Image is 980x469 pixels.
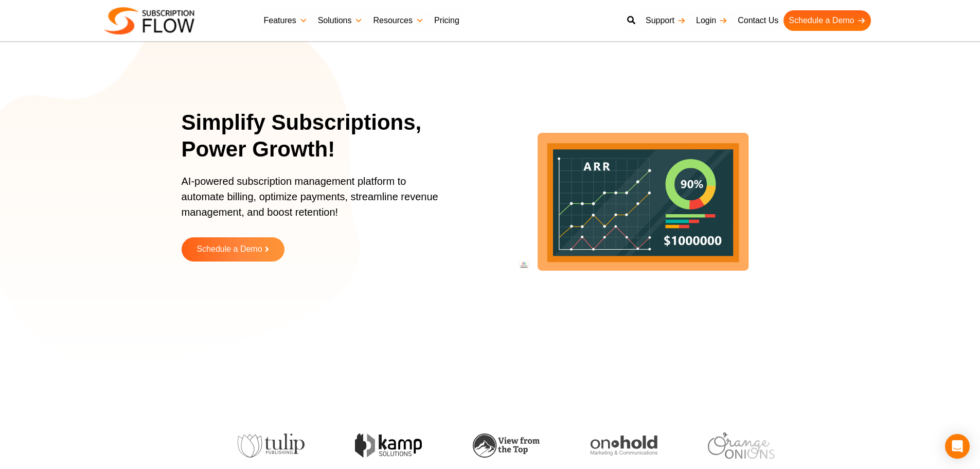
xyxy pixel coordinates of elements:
img: orange-onions [708,432,775,459]
span: Schedule a Demo [197,245,262,254]
a: Login [691,10,733,31]
h1: Simplify Subscriptions, Power Growth! [182,109,462,163]
a: Resources [368,10,429,31]
a: Pricing [429,10,465,31]
img: Subscriptionflow [104,7,194,34]
img: tulip-publishing [238,433,305,458]
a: Support [640,10,691,31]
div: Open Intercom Messenger [945,434,970,459]
a: Solutions [313,10,368,31]
img: view-from-the-top [473,433,540,458]
a: Schedule a Demo [182,237,284,262]
a: Schedule a Demo [783,10,870,31]
img: onhold-marketing [591,436,657,456]
img: kamp-solution [355,433,422,458]
a: Features [259,10,313,31]
a: Contact Us [733,10,783,31]
p: AI-powered subscription management platform to automate billing, optimize payments, streamline re... [182,173,449,230]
